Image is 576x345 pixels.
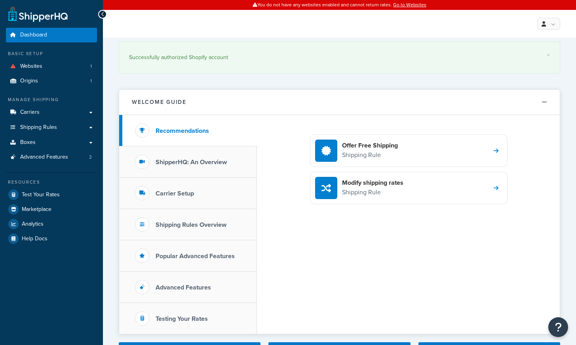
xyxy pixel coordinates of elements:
[20,154,68,161] span: Advanced Features
[6,150,97,165] a: Advanced Features2
[6,232,97,246] a: Help Docs
[90,63,92,70] span: 1
[20,78,38,84] span: Origins
[6,120,97,135] a: Shipping Rules
[6,74,97,88] a: Origins1
[6,135,97,150] a: Boxes
[156,190,194,197] h3: Carrier Setup
[20,109,40,116] span: Carriers
[342,141,398,150] h4: Offer Free Shipping
[393,1,426,8] a: Go to Websites
[156,127,209,134] h3: Recommendations
[6,28,97,42] a: Dashboard
[6,217,97,231] a: Analytics
[156,221,226,228] h3: Shipping Rules Overview
[20,32,47,38] span: Dashboard
[6,150,97,165] li: Advanced Features
[156,284,211,291] h3: Advanced Features
[20,124,57,131] span: Shipping Rules
[156,253,235,260] h3: Popular Advanced Features
[20,63,42,70] span: Websites
[89,154,92,161] span: 2
[156,159,227,166] h3: ShipperHQ: An Overview
[548,317,568,337] button: Open Resource Center
[119,90,560,115] button: Welcome Guide
[6,96,97,103] div: Manage Shipping
[6,105,97,120] a: Carriers
[129,52,550,63] div: Successfully authorized Shopify account
[90,78,92,84] span: 1
[342,187,403,197] p: Shipping Rule
[6,202,97,217] a: Marketplace
[342,178,403,187] h4: Modify shipping rates
[22,192,60,198] span: Test Your Rates
[547,52,550,58] a: ×
[22,206,51,213] span: Marketplace
[342,150,398,160] p: Shipping Rule
[22,221,44,228] span: Analytics
[6,59,97,74] a: Websites1
[132,99,186,105] h2: Welcome Guide
[6,50,97,57] div: Basic Setup
[20,139,36,146] span: Boxes
[6,188,97,202] a: Test Your Rates
[156,315,208,322] h3: Testing Your Rates
[22,236,48,242] span: Help Docs
[6,74,97,88] li: Origins
[6,179,97,186] div: Resources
